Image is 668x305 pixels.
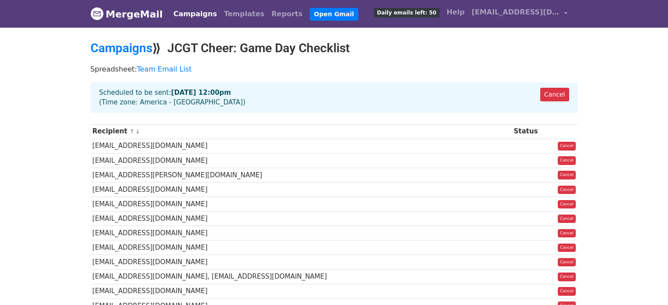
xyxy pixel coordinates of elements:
[90,168,512,182] td: [EMAIL_ADDRESS][PERSON_NAME][DOMAIN_NAME]
[472,7,560,18] span: [EMAIL_ADDRESS][DOMAIN_NAME]
[268,5,306,23] a: Reports
[90,197,512,212] td: [EMAIL_ADDRESS][DOMAIN_NAME]
[90,41,152,55] a: Campaigns
[443,4,468,21] a: Help
[90,182,512,197] td: [EMAIL_ADDRESS][DOMAIN_NAME]
[135,128,140,135] a: ↓
[512,124,546,139] th: Status
[90,7,104,20] img: MergeMail logo
[90,153,512,168] td: [EMAIL_ADDRESS][DOMAIN_NAME]
[90,226,512,240] td: [EMAIL_ADDRESS][DOMAIN_NAME]
[558,156,576,165] a: Cancel
[90,269,512,284] td: [EMAIL_ADDRESS][DOMAIN_NAME], [EMAIL_ADDRESS][DOMAIN_NAME]
[310,8,358,21] a: Open Gmail
[90,83,578,113] div: Scheduled to be sent: (Time zone: America - [GEOGRAPHIC_DATA])
[370,4,443,21] a: Daily emails left: 50
[374,8,439,18] span: Daily emails left: 50
[558,142,576,151] a: Cancel
[220,5,268,23] a: Templates
[558,287,576,296] a: Cancel
[558,273,576,281] a: Cancel
[558,258,576,267] a: Cancel
[130,128,134,135] a: ↑
[558,200,576,209] a: Cancel
[558,244,576,252] a: Cancel
[137,65,192,73] a: Team Email List
[90,5,163,23] a: MergeMail
[558,229,576,238] a: Cancel
[170,5,220,23] a: Campaigns
[171,89,231,97] strong: [DATE] 12:00pm
[540,88,569,101] a: Cancel
[90,240,512,255] td: [EMAIL_ADDRESS][DOMAIN_NAME]
[90,284,512,298] td: [EMAIL_ADDRESS][DOMAIN_NAME]
[90,139,512,153] td: [EMAIL_ADDRESS][DOMAIN_NAME]
[90,65,578,74] p: Spreadsheet:
[90,124,512,139] th: Recipient
[558,215,576,223] a: Cancel
[558,186,576,194] a: Cancel
[90,255,512,269] td: [EMAIL_ADDRESS][DOMAIN_NAME]
[90,41,578,56] h2: ⟫ JCGT Cheer: Game Day Checklist
[558,171,576,179] a: Cancel
[468,4,571,24] a: [EMAIL_ADDRESS][DOMAIN_NAME]
[90,212,512,226] td: [EMAIL_ADDRESS][DOMAIN_NAME]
